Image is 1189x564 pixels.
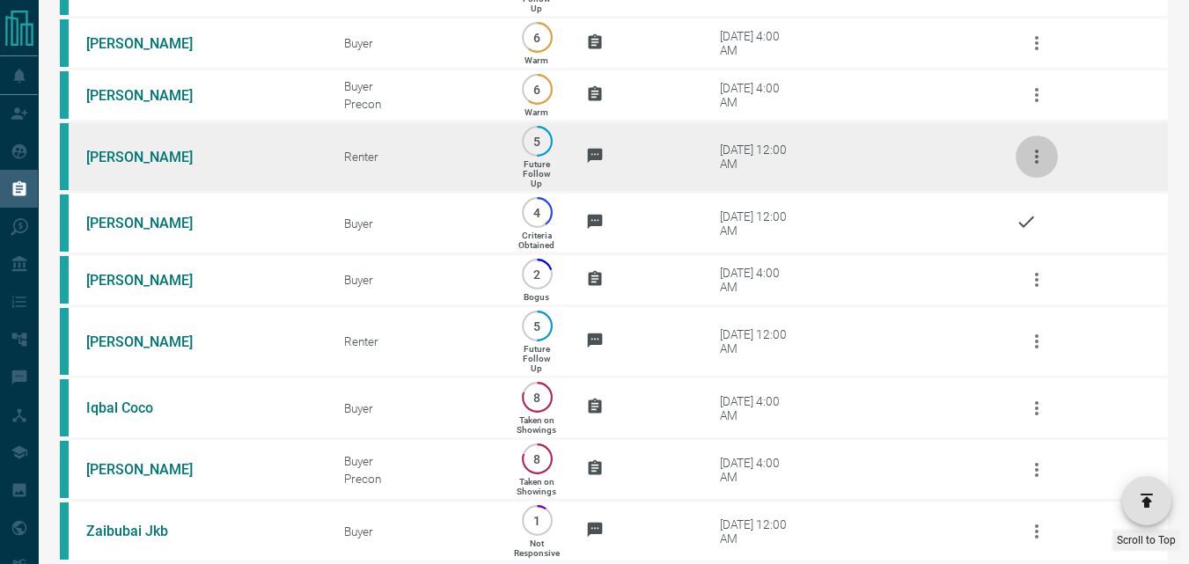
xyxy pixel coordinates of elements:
a: Iqbal Coco [86,399,218,416]
p: 5 [531,135,544,148]
div: [DATE] 4:00 AM [720,81,795,109]
a: [PERSON_NAME] [86,149,218,165]
p: 6 [531,83,544,96]
span: Scroll to Top [1117,534,1176,546]
div: condos.ca [60,123,69,190]
div: [DATE] 4:00 AM [720,29,795,57]
p: Warm [525,55,548,65]
div: condos.ca [60,441,69,498]
div: condos.ca [60,71,69,119]
div: condos.ca [60,194,69,252]
p: 8 [531,452,544,465]
p: Not Responsive [514,538,560,558]
p: Criteria Obtained [518,231,554,250]
p: Taken on Showings [517,477,556,496]
p: Warm [525,107,548,117]
a: [PERSON_NAME] [86,272,218,289]
p: Future Follow Up [523,344,550,373]
p: Taken on Showings [517,415,556,435]
a: [PERSON_NAME] [86,87,218,104]
p: Bogus [524,292,549,302]
a: [PERSON_NAME] [86,461,218,478]
a: Zaibubai Jkb [86,523,218,539]
div: Precon [344,97,488,111]
div: Buyer [344,216,488,231]
p: 4 [531,206,544,219]
div: Buyer [344,273,488,287]
div: [DATE] 12:00 AM [720,327,795,355]
div: Buyer [344,79,488,93]
div: Buyer [344,36,488,50]
a: [PERSON_NAME] [86,35,218,52]
div: condos.ca [60,379,69,436]
div: condos.ca [60,308,69,375]
div: Renter [344,334,488,348]
div: [DATE] 4:00 AM [720,456,795,484]
div: [DATE] 12:00 AM [720,209,795,238]
div: Precon [344,472,488,486]
p: 5 [531,319,544,333]
div: condos.ca [60,502,69,560]
div: Renter [344,150,488,164]
a: [PERSON_NAME] [86,215,218,231]
div: [DATE] 4:00 AM [720,394,795,422]
div: Buyer [344,524,488,538]
div: [DATE] 12:00 AM [720,517,795,546]
a: [PERSON_NAME] [86,333,218,350]
div: condos.ca [60,19,69,67]
div: Buyer [344,454,488,468]
div: Buyer [344,401,488,415]
p: 1 [531,514,544,527]
div: [DATE] 4:00 AM [720,266,795,294]
p: 2 [531,267,544,281]
p: 6 [531,31,544,44]
div: [DATE] 12:00 AM [720,143,795,171]
div: condos.ca [60,256,69,304]
p: Future Follow Up [523,159,550,188]
p: 8 [531,391,544,404]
